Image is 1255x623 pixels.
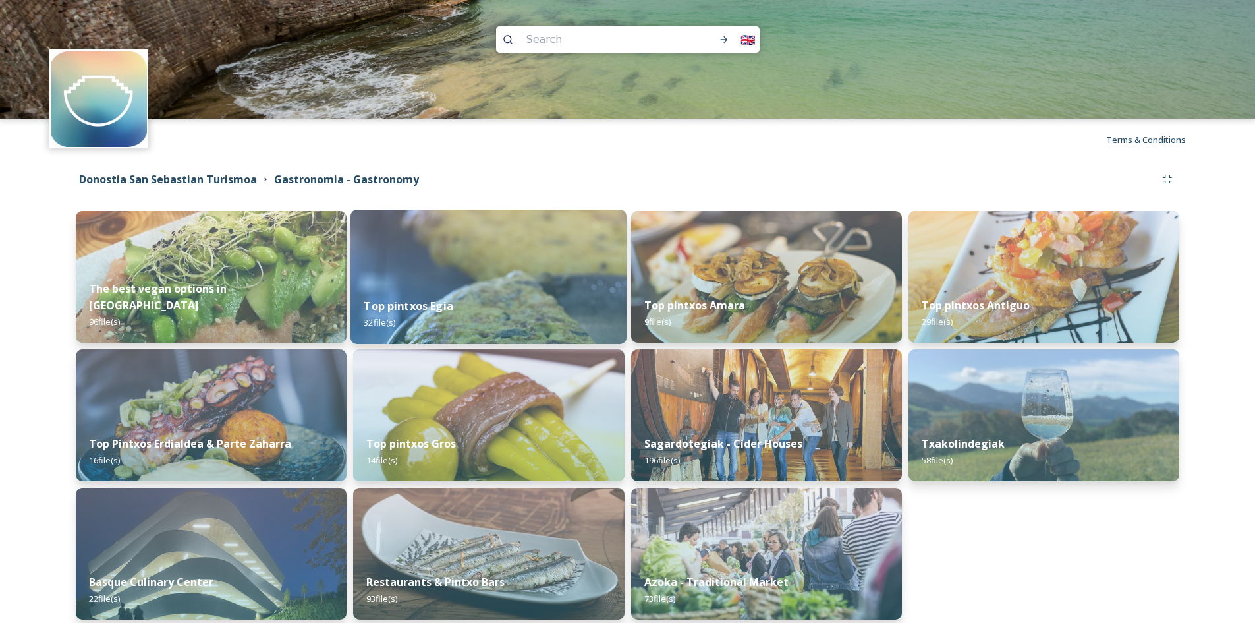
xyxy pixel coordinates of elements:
[644,575,789,589] strong: Azoka - Traditional Market
[353,349,624,481] img: pintxoak-gros_42726139824_o.jpg
[364,316,396,328] span: 32 file(s)
[366,436,456,451] strong: Top pintxos Gros
[1106,132,1206,148] a: Terms & Conditions
[76,349,347,481] img: parte-zaharreko-pintxoak_29592583328_o.jpg
[89,316,120,328] span: 96 file(s)
[366,454,397,466] span: 14 file(s)
[76,488,347,620] img: pantalla-16.jpg
[353,488,624,620] img: Anchoas%2520fritas%2520en%2520aceite%2520de%2520oliva%2520con%2520ajo%2520y%2520guindilla.jpg
[922,454,953,466] span: 58 file(s)
[364,299,454,313] strong: Top pintxos Egia
[631,488,902,620] img: San%2520Sebasti%25C3%25A1n_Dietmar%2520Denger-75.jpg
[631,211,902,343] img: amarako-pintxoak_29448612638_o.jpg
[644,436,802,451] strong: Sagardotegiak - Cider Houses
[76,211,347,343] img: maiatza-tosta-vegana_49644524027_o.jpg
[908,349,1179,481] img: Copa-txak.JPG
[922,298,1030,312] strong: Top pintxos Antiguo
[644,316,671,328] span: 9 file(s)
[89,436,291,451] strong: Top Pintxos Erdialdea & Parte Zaharra
[51,51,147,147] img: images.jpeg
[350,210,627,344] img: km0-5_32116301488_o.jpg
[79,172,257,187] strong: Donostia San Sebastian Turismoa
[89,454,120,466] span: 16 file(s)
[1106,134,1186,146] span: Terms & Conditions
[908,211,1179,343] img: antiguoko-pintxoak_43319651301_o.jpg
[922,436,1005,451] strong: Txakolindegiak
[520,25,688,54] input: Search
[89,282,227,312] strong: The best vegan options in [GEOGRAPHIC_DATA]
[274,172,419,187] strong: Gastronomia - Gastronomy
[89,593,120,605] span: 22 file(s)
[644,593,675,605] span: 73 file(s)
[736,28,760,51] div: 🇬🇧
[922,316,953,328] span: 29 file(s)
[644,454,680,466] span: 196 file(s)
[89,575,213,589] strong: Basque Culinary Center
[366,575,505,589] strong: Restaurants & Pintxo Bars
[644,298,745,312] strong: Top pintxos Amara
[366,593,397,605] span: 93 file(s)
[631,349,902,481] img: 2209%2520Sidreria%2520petritegi_050b.jpg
